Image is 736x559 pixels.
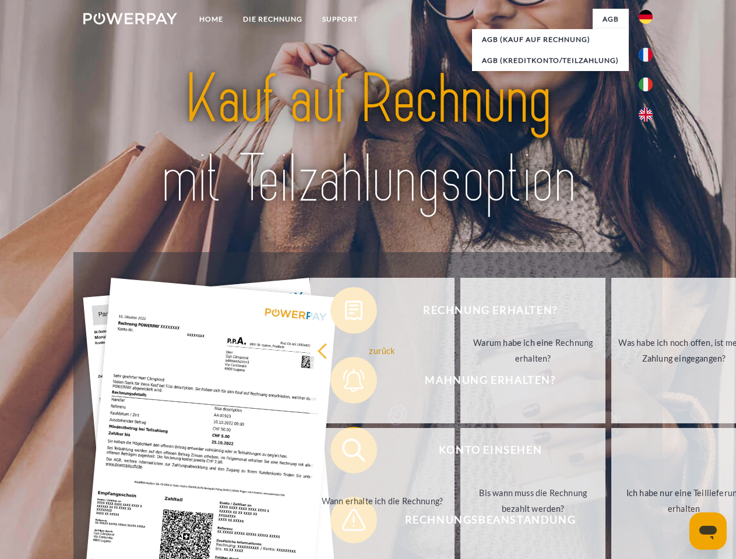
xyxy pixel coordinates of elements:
a: DIE RECHNUNG [233,9,312,30]
img: it [639,77,653,91]
div: Bis wann muss die Rechnung bezahlt werden? [467,485,598,516]
img: de [639,10,653,24]
img: title-powerpay_de.svg [111,56,625,223]
img: fr [639,48,653,62]
div: Wann erhalte ich die Rechnung? [317,493,448,508]
a: AGB (Kreditkonto/Teilzahlung) [472,50,629,71]
iframe: Schaltfläche zum Öffnen des Messaging-Fensters [689,512,727,550]
img: en [639,108,653,122]
a: SUPPORT [312,9,368,30]
a: Home [189,9,233,30]
a: agb [593,9,629,30]
a: AGB (Kauf auf Rechnung) [472,29,629,50]
img: logo-powerpay-white.svg [83,13,177,24]
div: Warum habe ich eine Rechnung erhalten? [467,335,598,366]
div: zurück [317,342,448,358]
